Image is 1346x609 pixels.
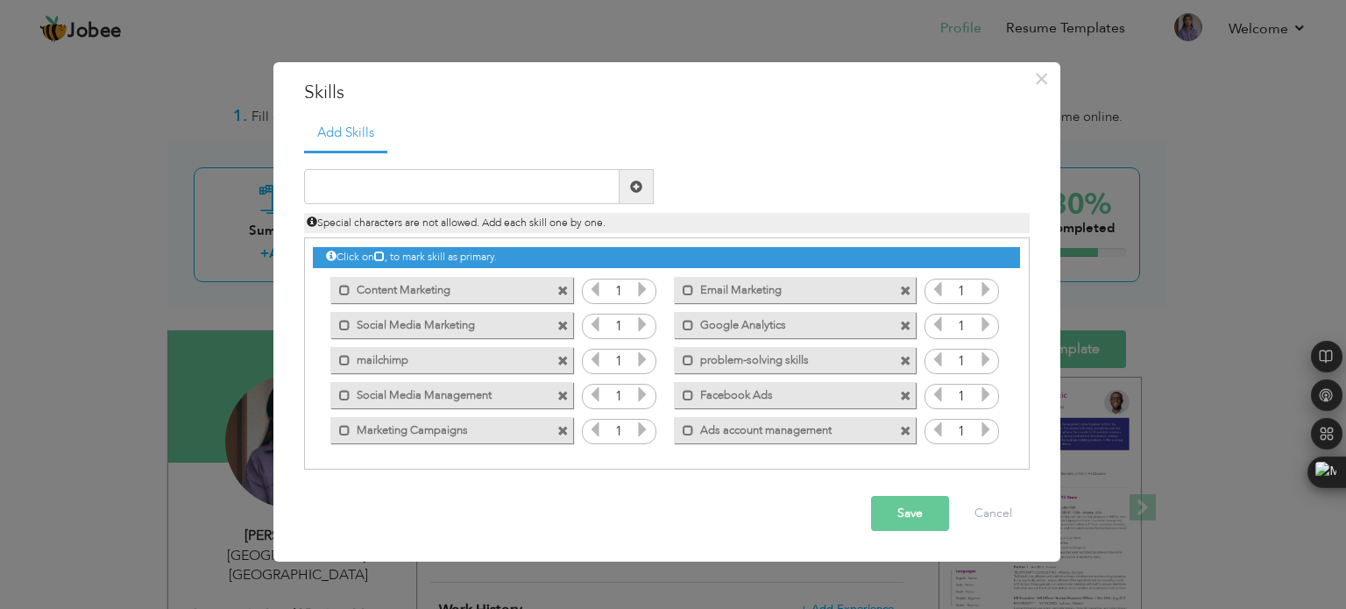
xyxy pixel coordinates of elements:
a: Add Skills [304,115,387,153]
label: Social Media Management [351,382,528,404]
label: Marketing Campaigns [351,417,528,439]
label: problem-solving skills [694,347,871,369]
label: Social Media Marketing [351,312,528,334]
h3: Skills [304,80,1030,106]
label: mailchimp [351,347,528,369]
button: Save [871,496,949,531]
button: Close [1028,65,1056,93]
div: Click on , to mark skill as primary. [313,247,1019,267]
span: Special characters are not allowed. Add each skill one by one. [307,216,606,230]
span: × [1034,63,1049,95]
button: Cancel [957,496,1030,531]
label: Ads account management [694,417,871,439]
label: Google Analytics [694,312,871,334]
label: Email Marketing [694,277,871,299]
label: Facebook Ads [694,382,871,404]
label: Content Marketing [351,277,528,299]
